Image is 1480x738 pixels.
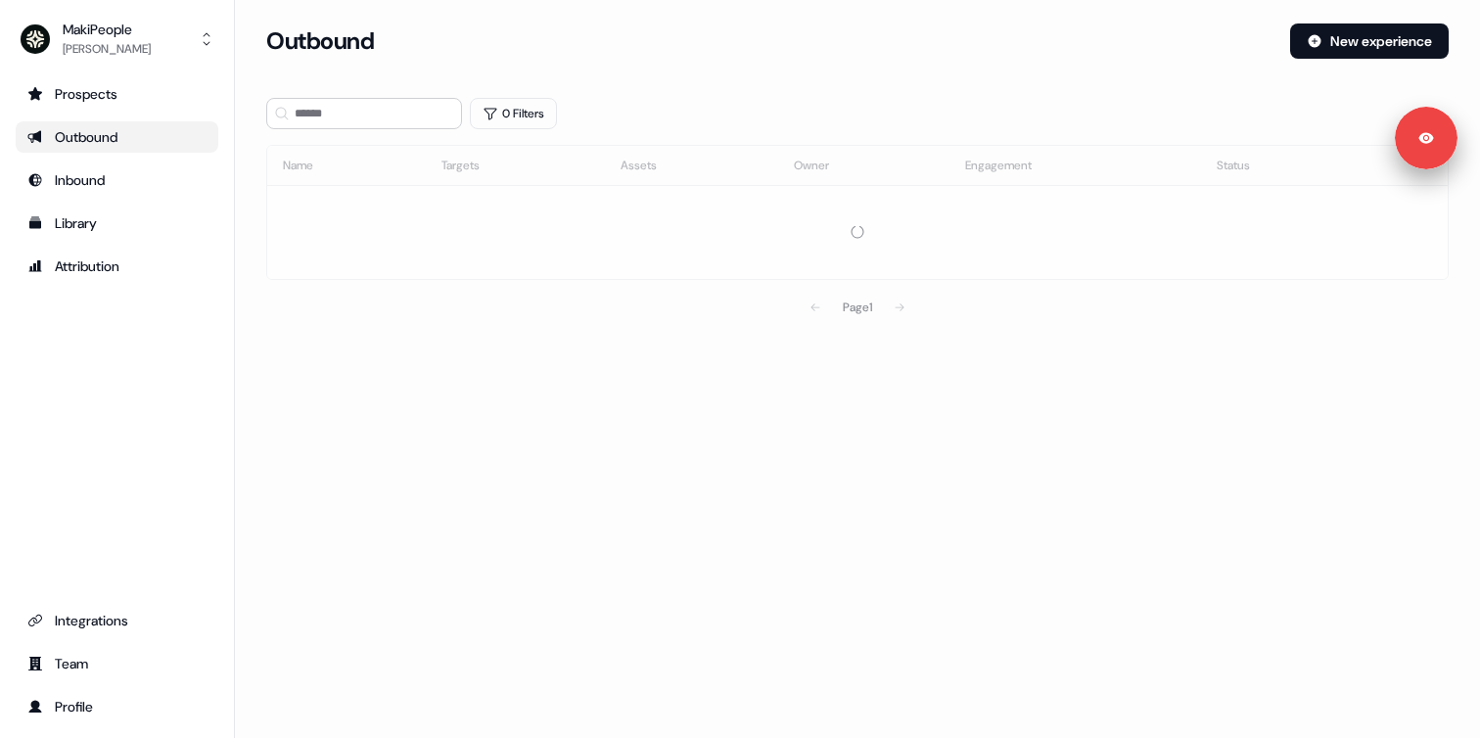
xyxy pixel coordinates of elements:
a: Go to integrations [16,605,218,636]
div: Team [27,654,207,673]
a: Go to prospects [16,78,218,110]
div: Prospects [27,84,207,104]
button: New experience [1290,23,1449,59]
h3: Outbound [266,26,374,56]
div: [PERSON_NAME] [63,39,151,59]
div: Integrations [27,611,207,630]
a: Go to attribution [16,251,218,282]
div: Inbound [27,170,207,190]
a: Go to Inbound [16,164,218,196]
a: Go to team [16,648,218,679]
a: Go to outbound experience [16,121,218,153]
div: Profile [27,697,207,716]
button: MakiPeople[PERSON_NAME] [16,16,218,63]
div: Library [27,213,207,233]
button: 0 Filters [470,98,557,129]
a: Go to profile [16,691,218,722]
a: Go to templates [16,208,218,239]
div: MakiPeople [63,20,151,39]
div: Outbound [27,127,207,147]
div: Attribution [27,256,207,276]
